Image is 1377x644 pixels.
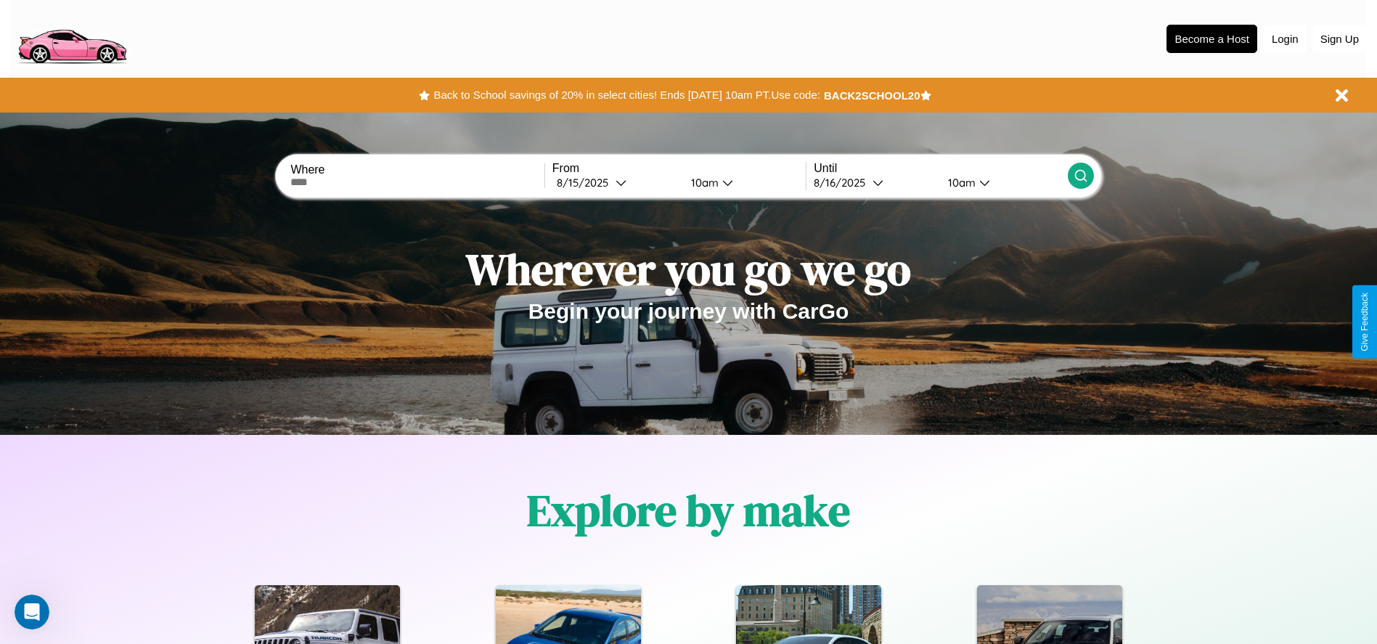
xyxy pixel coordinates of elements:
img: logo [11,7,133,68]
div: 10am [684,176,722,189]
label: Where [290,163,544,176]
button: Back to School savings of 20% in select cities! Ends [DATE] 10am PT.Use code: [430,85,823,105]
button: Become a Host [1166,25,1257,53]
div: 10am [941,176,979,189]
div: Give Feedback [1360,293,1370,351]
button: Sign Up [1313,25,1366,52]
button: 10am [679,175,806,190]
label: From [552,162,806,175]
div: 8 / 16 / 2025 [814,176,873,189]
b: BACK2SCHOOL20 [824,89,920,102]
h1: Explore by make [527,481,850,540]
label: Until [814,162,1067,175]
button: 10am [936,175,1068,190]
button: Login [1264,25,1306,52]
div: 8 / 15 / 2025 [557,176,616,189]
iframe: Intercom live chat [15,595,49,629]
button: 8/15/2025 [552,175,679,190]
